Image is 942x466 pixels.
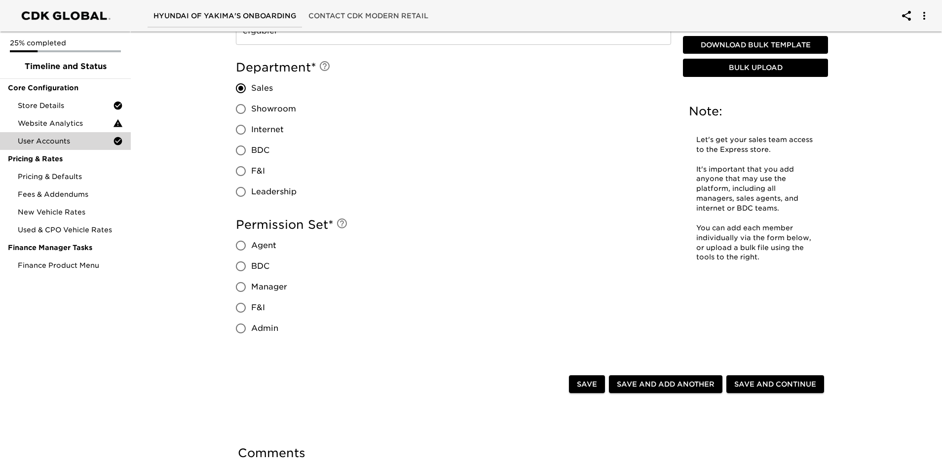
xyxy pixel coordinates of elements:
span: BDC [251,144,269,156]
h5: Permission Set [236,217,671,233]
span: Leadership [251,186,297,198]
button: Save [569,375,605,394]
p: You can add each member individually via the form below, or upload a bulk file using the tools to... [696,223,815,263]
span: Core Configuration [8,83,123,93]
span: Admin [251,323,278,334]
span: Finance Manager Tasks [8,243,123,252]
span: Save and Add Another [617,378,715,391]
span: Finance Product Menu [18,260,123,270]
span: Timeline and Status [8,61,123,72]
h5: Department [236,60,671,75]
button: Save and Add Another [609,375,722,394]
span: Save [577,378,597,391]
span: BDC [251,260,269,272]
h5: Note: [689,104,822,119]
span: Used & CPO Vehicle Rates [18,225,123,235]
span: New Vehicle Rates [18,207,123,217]
span: F&I [251,302,265,314]
span: F&I [251,165,265,177]
span: Save and Continue [734,378,816,391]
p: It's important that you add anyone that may use the platform, including all managers, sales agent... [696,165,815,214]
span: Pricing & Rates [8,154,123,164]
span: Showroom [251,103,296,115]
span: Pricing & Defaults [18,172,123,181]
button: Save and Continue [726,375,824,394]
span: Sales [251,82,273,94]
span: Contact CDK Modern Retail [308,10,428,22]
button: account of current user [912,4,936,28]
span: Store Details [18,101,113,110]
span: Bulk Upload [687,62,824,74]
span: User Accounts [18,136,113,146]
h5: Comments [238,445,826,461]
span: Internet [251,124,284,136]
span: Download Bulk Template [687,39,824,51]
button: account of current user [895,4,918,28]
span: Fees & Addendums [18,189,123,199]
span: Manager [251,281,287,293]
span: Website Analytics [18,118,113,128]
span: Hyundai of Yakima's Onboarding [153,10,297,22]
p: 25% completed [10,38,121,48]
span: Agent [251,240,276,251]
button: Download Bulk Template [683,36,828,54]
button: Bulk Upload [683,59,828,77]
p: Let's get your sales team access to the Express store. [696,135,815,155]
